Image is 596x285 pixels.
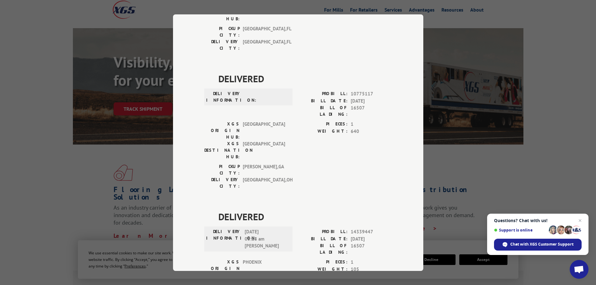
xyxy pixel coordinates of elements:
label: PICKUP CITY: [204,163,240,176]
span: PHOENIX [243,259,285,278]
span: 105 [351,266,392,273]
span: Questions? Chat with us! [494,218,582,223]
div: Chat with XGS Customer Support [494,239,582,251]
span: Close chat [576,217,584,224]
label: XGS ORIGIN HUB: [204,121,240,140]
div: Open chat [570,260,588,279]
label: DELIVERY CITY: [204,176,240,190]
label: BILL DATE: [298,235,348,242]
label: WEIGHT: [298,128,348,135]
label: DELIVERY CITY: [204,38,240,52]
span: [PERSON_NAME] , GA [243,163,285,176]
span: [DATE] 05:18 am [PERSON_NAME] [245,228,287,250]
label: WEIGHT: [298,266,348,273]
label: XGS DESTINATION HUB: [204,3,240,22]
label: DELIVERY INFORMATION: [206,228,242,250]
label: PIECES: [298,259,348,266]
span: [GEOGRAPHIC_DATA] [243,121,285,140]
span: Support is online [494,228,547,232]
span: 1 [351,121,392,128]
label: PROBILL: [298,90,348,98]
span: [GEOGRAPHIC_DATA] , OH [243,176,285,190]
span: 10775117 [351,90,392,98]
label: XGS ORIGIN HUB: [204,259,240,278]
label: PROBILL: [298,228,348,236]
span: 16507 [351,242,392,256]
span: [GEOGRAPHIC_DATA] , FL [243,38,285,52]
span: [DATE] [351,235,392,242]
label: XGS DESTINATION HUB: [204,140,240,160]
span: [GEOGRAPHIC_DATA] [243,140,285,160]
span: [DATE] [351,97,392,104]
span: ORLANDO [243,3,285,22]
span: DELIVERED [218,72,392,86]
span: [GEOGRAPHIC_DATA] , FL [243,25,285,38]
span: 1 [351,259,392,266]
span: Chat with XGS Customer Support [510,242,573,247]
span: 640 [351,128,392,135]
label: PICKUP CITY: [204,25,240,38]
label: BILL OF LADING: [298,104,348,118]
span: 14339447 [351,228,392,236]
label: PIECES: [298,121,348,128]
span: 16507 [351,104,392,118]
label: BILL DATE: [298,97,348,104]
label: BILL OF LADING: [298,242,348,256]
label: DELIVERY INFORMATION: [206,90,242,104]
span: DELIVERED [218,210,392,224]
